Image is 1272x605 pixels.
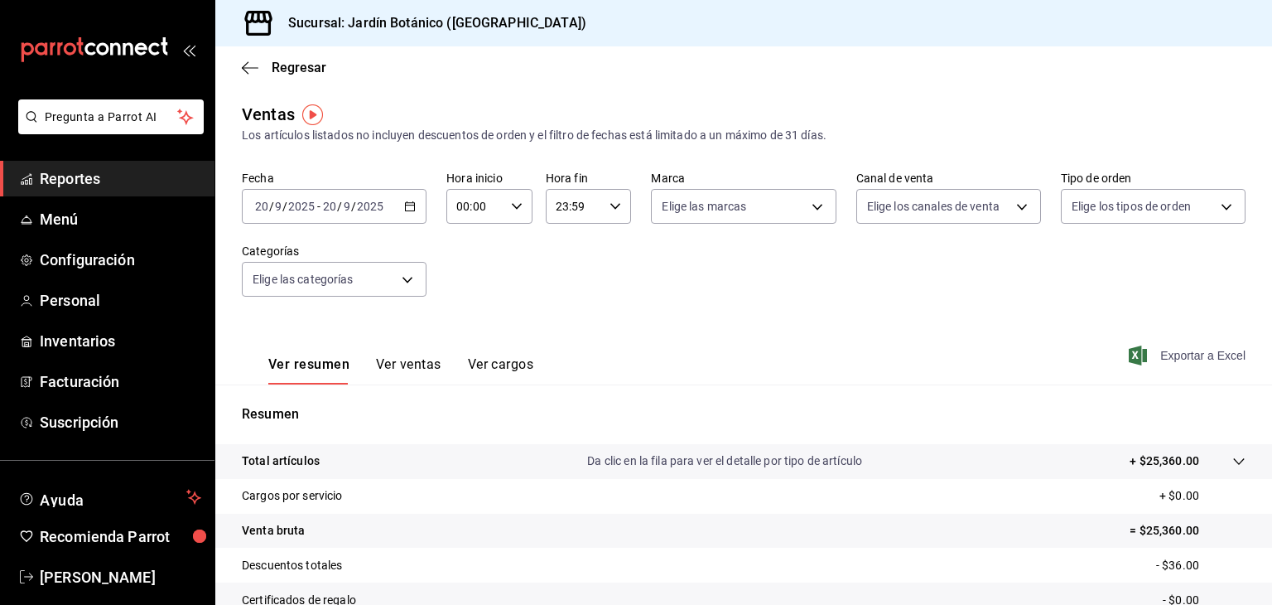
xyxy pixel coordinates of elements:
[242,172,426,184] label: Fecha
[40,167,201,190] span: Reportes
[45,109,178,126] span: Pregunta a Parrot AI
[287,200,316,213] input: ----
[182,43,195,56] button: open_drawer_menu
[343,200,351,213] input: --
[376,356,441,385] button: Ver ventas
[242,557,342,574] p: Descuentos totales
[1061,172,1245,184] label: Tipo de orden
[40,411,201,433] span: Suscripción
[1132,346,1245,365] button: Exportar a Excel
[40,249,201,271] span: Configuración
[337,200,342,213] span: /
[242,60,326,75] button: Regresar
[18,99,204,134] button: Pregunta a Parrot AI
[1159,487,1245,505] p: + $0.00
[268,356,349,385] button: Ver resumen
[282,200,287,213] span: /
[40,289,201,312] span: Personal
[242,127,1245,144] div: Los artículos listados no incluyen descuentos de orden y el filtro de fechas está limitado a un m...
[253,271,354,288] span: Elige las categorías
[1130,522,1245,540] p: = $25,360.00
[1130,453,1199,470] p: + $25,360.00
[40,208,201,230] span: Menú
[40,370,201,393] span: Facturación
[587,453,862,470] p: Da clic en la fila para ver el detalle por tipo de artículo
[275,13,586,33] h3: Sucursal: Jardín Botánico ([GEOGRAPHIC_DATA])
[40,487,180,507] span: Ayuda
[302,104,323,125] img: Tooltip marker
[546,172,632,184] label: Hora fin
[242,453,320,470] p: Total artículos
[468,356,534,385] button: Ver cargos
[322,200,337,213] input: --
[651,172,836,184] label: Marca
[242,487,343,505] p: Cargos por servicio
[662,198,746,215] span: Elige las marcas
[40,566,201,588] span: [PERSON_NAME]
[272,60,326,75] span: Regresar
[242,102,295,127] div: Ventas
[40,525,201,548] span: Recomienda Parrot
[242,522,305,540] p: Venta bruta
[242,245,426,257] label: Categorías
[856,172,1041,184] label: Canal de venta
[1156,557,1245,574] p: - $36.00
[12,120,204,138] a: Pregunta a Parrot AI
[274,200,282,213] input: --
[446,172,532,184] label: Hora inicio
[269,200,274,213] span: /
[867,198,1000,215] span: Elige los canales de venta
[40,330,201,352] span: Inventarios
[317,200,320,213] span: -
[1072,198,1191,215] span: Elige los tipos de orden
[254,200,269,213] input: --
[351,200,356,213] span: /
[242,404,1245,424] p: Resumen
[268,356,533,385] div: navigation tabs
[356,200,384,213] input: ----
